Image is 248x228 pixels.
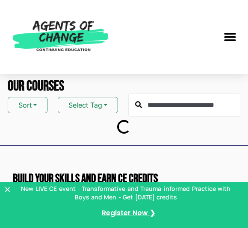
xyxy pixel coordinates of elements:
h2: Build Your Skills and Earn CE CREDITS [13,172,235,186]
a: Register Now ❯ [102,208,155,218]
div: Menu Toggle [220,28,239,47]
button: Select Tag [58,97,118,113]
h2: Our Courses [8,79,240,94]
button: Close Banner [4,186,244,193]
p: New LIVE CE event - Transformative and Trauma-informed Practice with Boys and Men - Get [DATE] cr... [17,184,235,201]
button: Sort [8,97,47,113]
